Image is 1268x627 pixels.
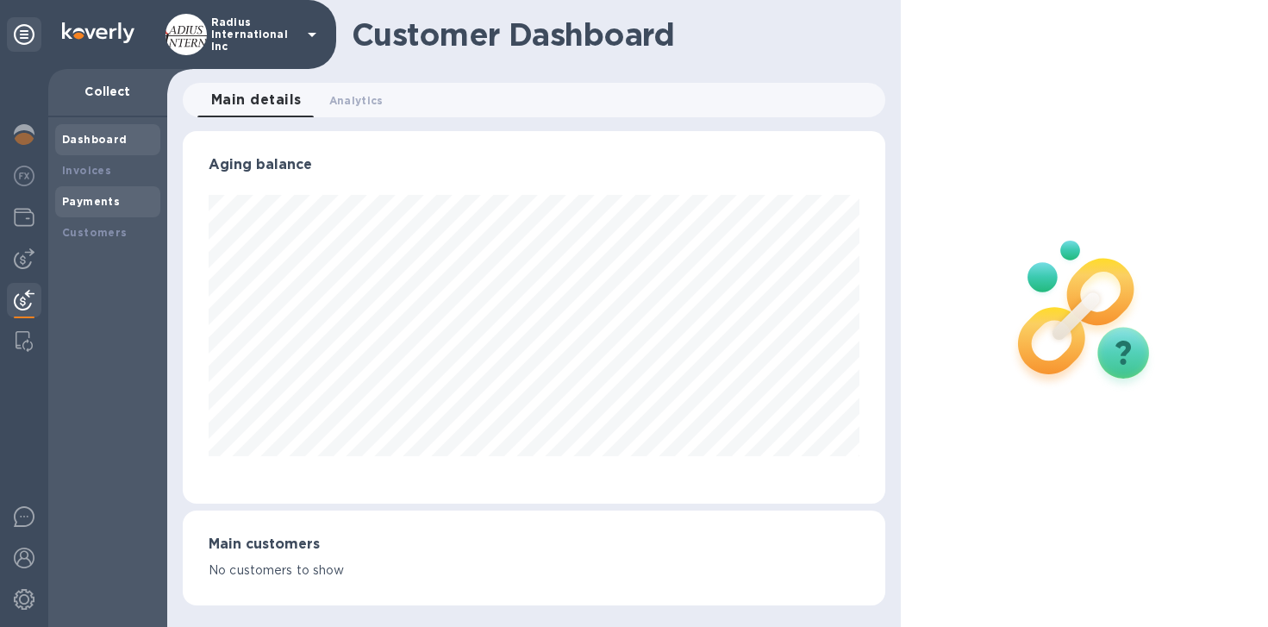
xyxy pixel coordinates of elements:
[62,195,120,208] b: Payments
[211,88,302,112] span: Main details
[209,561,859,580] p: No customers to show
[62,22,134,43] img: Logo
[209,536,859,553] h3: Main customers
[62,164,111,177] b: Invoices
[209,157,859,173] h3: Aging balance
[62,133,128,146] b: Dashboard
[62,83,153,100] p: Collect
[211,16,297,53] p: Radius International Inc
[352,16,873,53] h1: Customer Dashboard
[7,17,41,52] div: Unpin categories
[62,226,128,239] b: Customers
[329,91,384,110] span: Analytics
[14,207,34,228] img: Wallets
[14,166,34,186] img: Foreign exchange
